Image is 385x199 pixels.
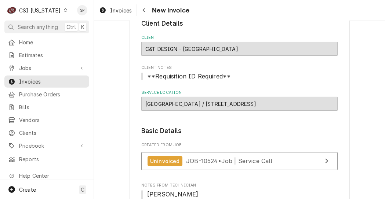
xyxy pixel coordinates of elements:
[141,142,338,174] div: Created From Job
[141,35,338,41] label: Client
[19,64,75,72] span: Jobs
[186,157,273,165] span: JOB-10524 • Job | Service Call
[4,36,89,48] a: Home
[4,170,89,182] a: Go to Help Center
[4,101,89,113] a: Bills
[19,116,86,124] span: Vendors
[4,49,89,61] a: Estimates
[19,172,85,180] span: Help Center
[4,88,89,100] a: Purchase Orders
[4,140,89,152] a: Go to Pricebook
[4,127,89,139] a: Clients
[7,5,17,15] div: C
[18,23,58,31] span: Search anything
[141,90,338,111] div: Service Location
[148,156,182,166] div: Uninvoiced
[138,4,150,16] button: Navigate back
[19,38,86,46] span: Home
[81,23,84,31] span: K
[19,78,86,85] span: Invoices
[19,142,75,150] span: Pricebook
[4,75,89,88] a: Invoices
[19,7,61,14] div: CSI [US_STATE]
[141,65,338,71] span: Client Notes
[81,186,84,194] span: C
[4,114,89,126] a: Vendors
[66,23,76,31] span: Ctrl
[19,155,86,163] span: Reports
[4,21,89,33] button: Search anythingCtrlK
[150,5,189,15] span: New Invoice
[141,72,338,81] span: Client Notes
[141,97,338,111] div: Livingston County Middle School / 1370 U.S. Highway 60E, Burna, KY 42028
[19,187,36,193] span: Create
[19,51,86,59] span: Estimates
[141,42,338,56] div: C&T DESIGN - SHELBYVILLE
[19,91,86,98] span: Purchase Orders
[141,142,338,148] span: Created From Job
[96,4,135,16] a: Invoices
[4,153,89,165] a: Reports
[19,129,86,137] span: Clients
[110,7,132,14] span: Invoices
[141,35,338,56] div: Client
[141,90,338,96] label: Service Location
[77,5,87,15] div: Shelley Politte's Avatar
[141,152,338,170] a: View Job
[141,65,338,81] div: Client Notes
[141,126,338,136] legend: Basic Details
[141,19,338,28] legend: Client Details
[4,62,89,74] a: Go to Jobs
[77,5,87,15] div: SP
[19,103,86,111] span: Bills
[141,183,338,188] span: Notes From Technician
[147,73,231,80] span: **Requisition ID Required**
[7,5,17,15] div: CSI Kentucky's Avatar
